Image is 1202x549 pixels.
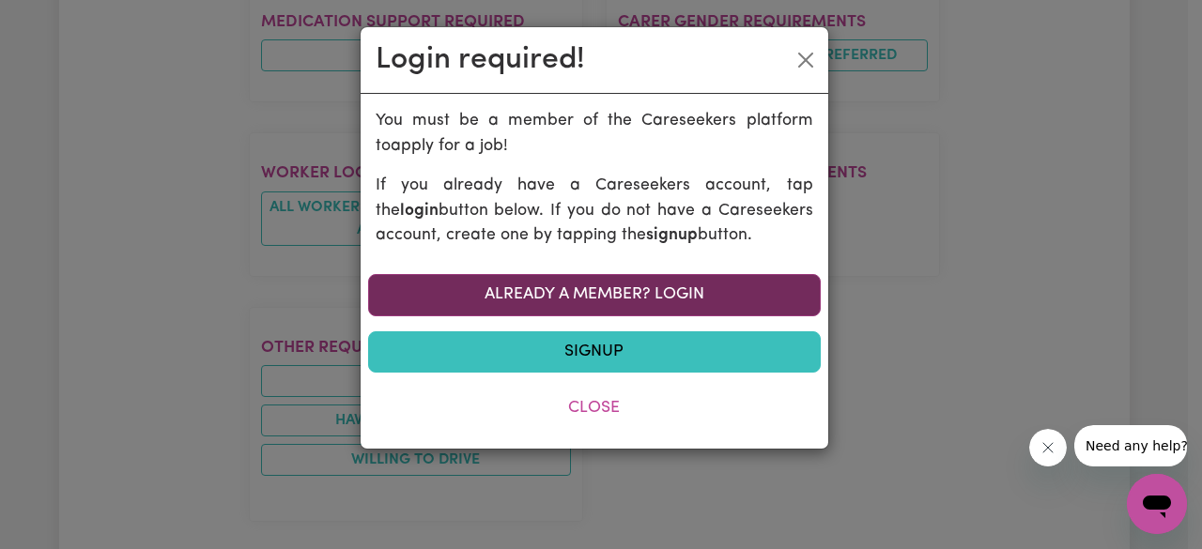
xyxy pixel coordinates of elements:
button: Close [368,388,821,429]
span: Need any help? [11,13,114,28]
b: signup [646,227,698,243]
p: You must be a member of the Careseekers platform to apply for a job ! [376,109,813,159]
iframe: Button to launch messaging window [1127,474,1187,534]
iframe: Close message [1029,429,1067,466]
iframe: Message from company [1074,425,1187,466]
b: login [400,203,439,219]
h2: Login required! [376,42,585,78]
a: Already a member? Login [368,274,821,315]
button: Close [791,45,821,75]
p: If you already have a Careseekers account, tap the button below. If you do not have a Careseekers... [376,174,813,248]
a: Signup [368,331,821,373]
